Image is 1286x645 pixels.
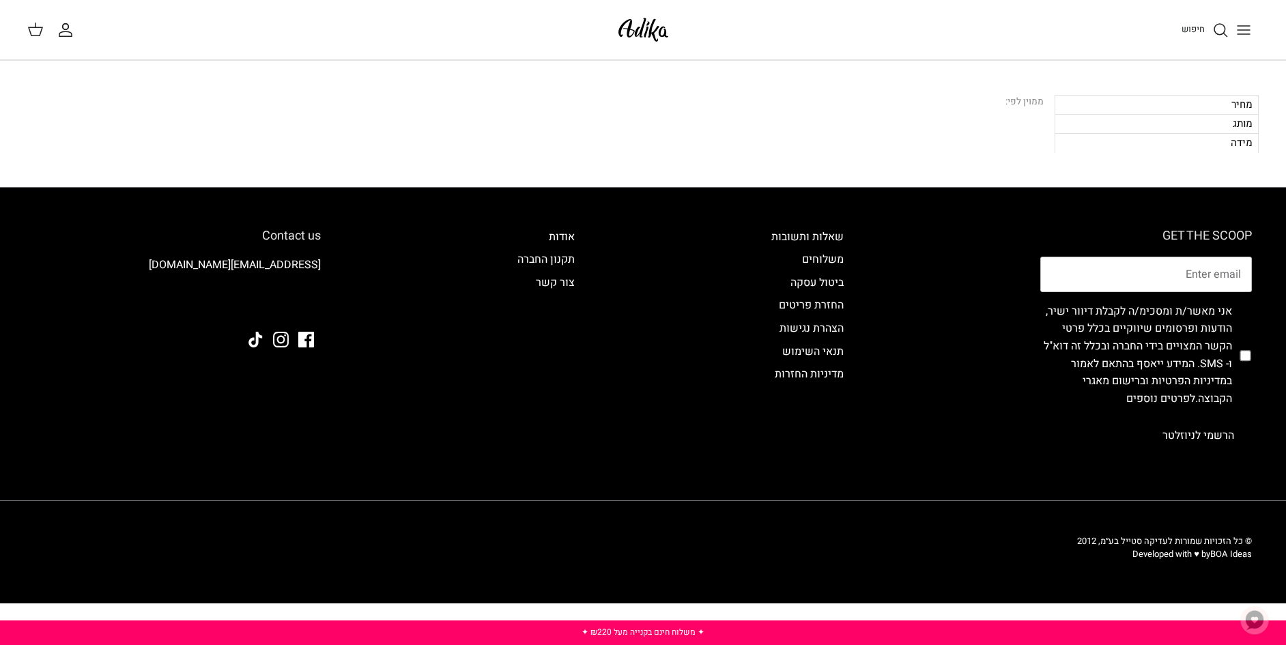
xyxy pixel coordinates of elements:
[549,229,575,245] a: אודות
[283,295,321,313] img: Adika IL
[779,297,844,313] a: החזרת פריטים
[775,366,844,382] a: מדיניות החזרות
[1234,600,1275,641] button: צ'אט
[790,274,844,291] a: ביטול עסקה
[782,343,844,360] a: תנאי השימוש
[1182,22,1229,38] a: חיפוש
[273,332,289,347] a: Instagram
[1055,95,1259,114] div: מחיר
[248,332,263,347] a: Tiktok
[34,229,321,244] h6: Contact us
[517,251,575,268] a: תקנון החברה
[504,229,588,453] div: Secondary navigation
[1055,114,1259,133] div: מותג
[1145,418,1252,453] button: הרשמי לניוזלטר
[149,257,321,273] a: [EMAIL_ADDRESS][DOMAIN_NAME]
[1126,390,1195,407] a: לפרטים נוספים
[1210,547,1252,560] a: BOA Ideas
[780,320,844,336] a: הצהרת נגישות
[614,14,672,46] img: Adika IL
[1005,95,1044,110] div: ממוין לפי:
[298,332,314,347] a: Facebook
[1077,534,1252,547] span: © כל הזכויות שמורות לעדיקה סטייל בע״מ, 2012
[582,626,704,638] a: ✦ משלוח חינם בקנייה מעל ₪220 ✦
[1229,15,1259,45] button: Toggle menu
[1055,133,1259,152] div: מידה
[1182,23,1205,35] span: חיפוש
[802,251,844,268] a: משלוחים
[57,22,79,38] a: החשבון שלי
[1077,548,1252,560] p: Developed with ♥ by
[1040,257,1252,292] input: Email
[1040,229,1252,244] h6: GET THE SCOOP
[771,229,844,245] a: שאלות ותשובות
[536,274,575,291] a: צור קשר
[758,229,857,453] div: Secondary navigation
[1040,303,1232,408] label: אני מאשר/ת ומסכימ/ה לקבלת דיוור ישיר, הודעות ופרסומים שיווקיים בכלל פרטי הקשר המצויים בידי החברה ...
